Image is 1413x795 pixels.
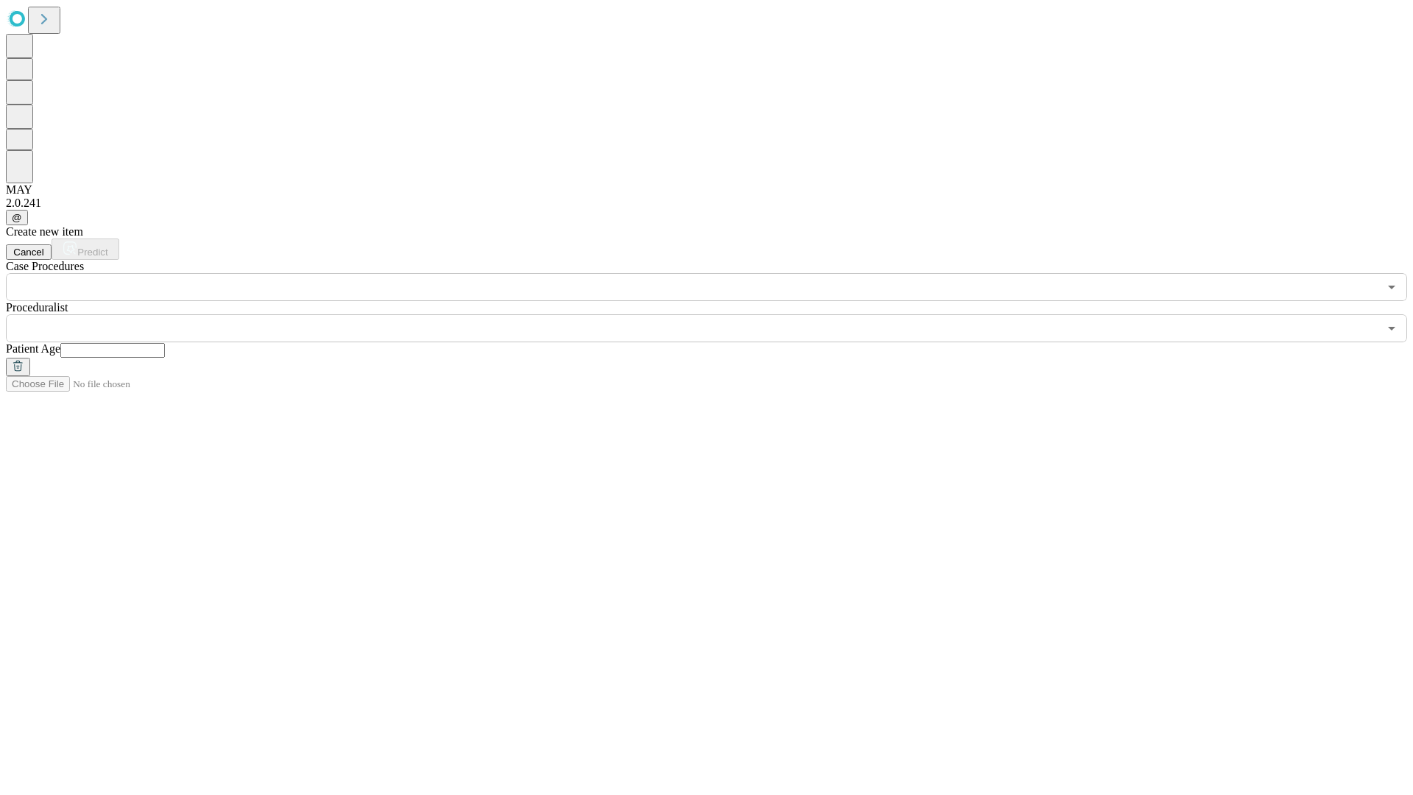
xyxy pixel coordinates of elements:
[12,212,22,223] span: @
[52,239,119,260] button: Predict
[6,197,1407,210] div: 2.0.241
[6,342,60,355] span: Patient Age
[13,247,44,258] span: Cancel
[1381,318,1402,339] button: Open
[6,244,52,260] button: Cancel
[6,183,1407,197] div: MAY
[6,225,83,238] span: Create new item
[1381,277,1402,297] button: Open
[77,247,107,258] span: Predict
[6,210,28,225] button: @
[6,301,68,314] span: Proceduralist
[6,260,84,272] span: Scheduled Procedure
